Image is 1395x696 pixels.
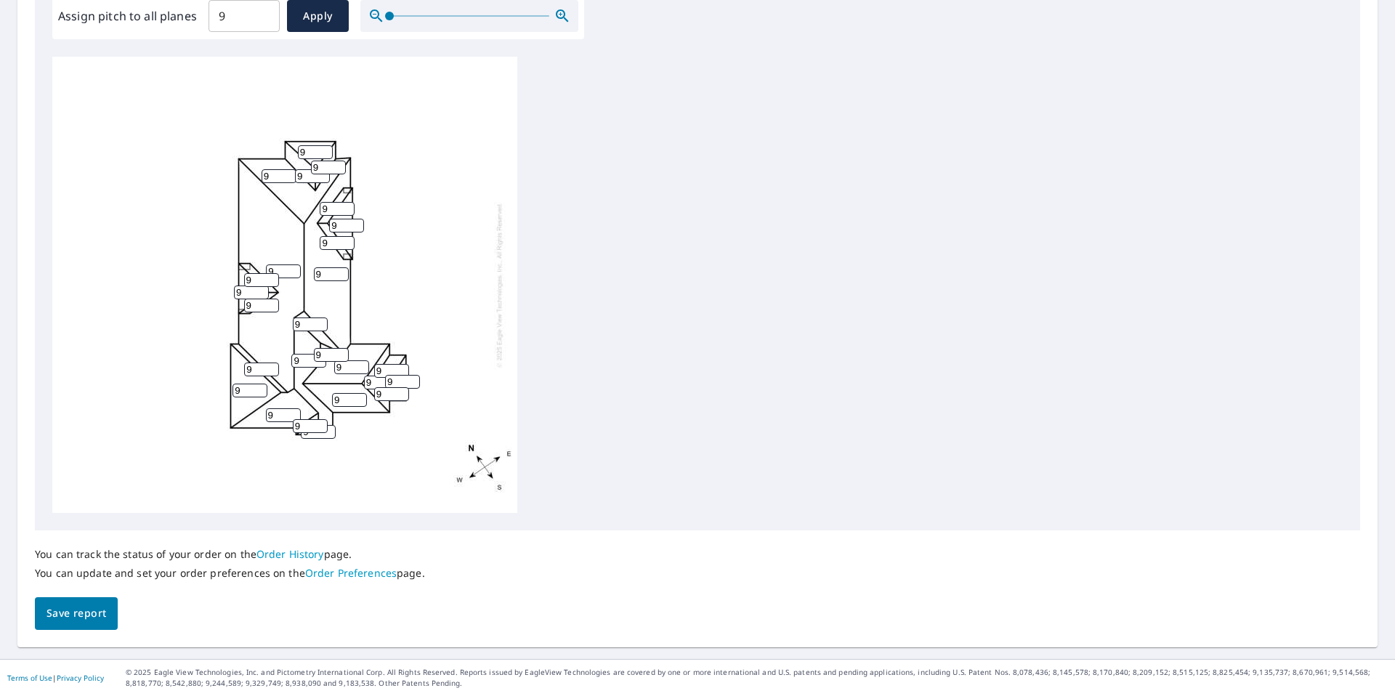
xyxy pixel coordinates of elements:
[35,597,118,630] button: Save report
[305,566,397,580] a: Order Preferences
[7,673,52,683] a: Terms of Use
[126,667,1388,689] p: © 2025 Eagle View Technologies, Inc. and Pictometry International Corp. All Rights Reserved. Repo...
[256,547,324,561] a: Order History
[35,548,425,561] p: You can track the status of your order on the page.
[57,673,104,683] a: Privacy Policy
[46,604,106,623] span: Save report
[299,7,337,25] span: Apply
[35,567,425,580] p: You can update and set your order preferences on the page.
[7,673,104,682] p: |
[58,7,197,25] label: Assign pitch to all planes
